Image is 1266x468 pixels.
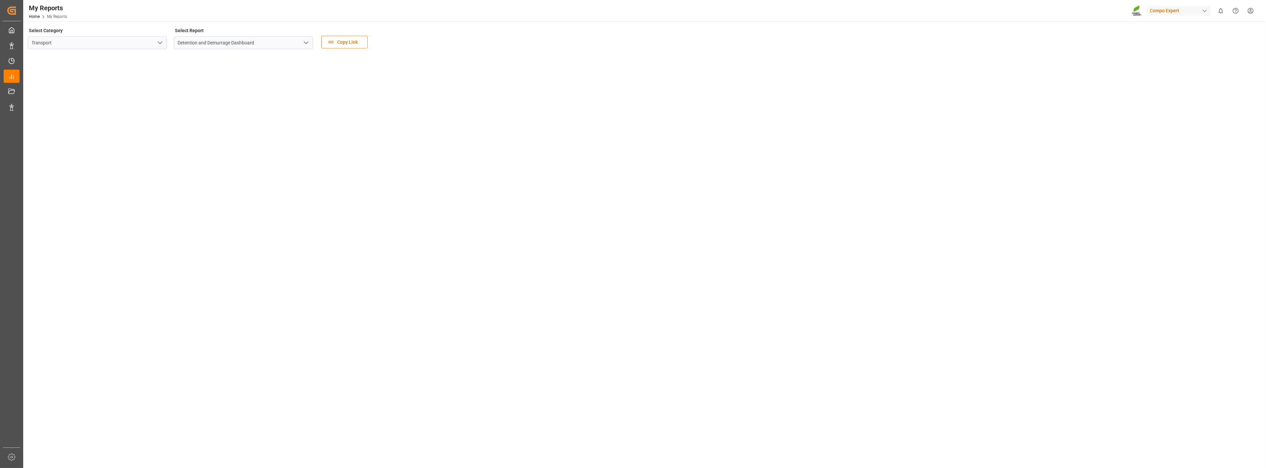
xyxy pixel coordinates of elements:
[29,3,67,13] div: My Reports
[28,36,167,49] input: Type to search/select
[301,38,311,48] button: open menu
[1147,6,1211,16] div: Compo Expert
[1132,5,1142,17] img: Screenshot%202023-09-29%20at%2010.02.21.png_1712312052.png
[334,39,361,46] span: Copy Link
[155,38,165,48] button: open menu
[174,36,313,49] input: Type to search/select
[321,36,368,48] button: Copy Link
[28,26,64,35] label: Select Category
[29,14,40,19] a: Home
[1147,4,1213,17] button: Compo Expert
[1213,3,1228,18] button: show 0 new notifications
[174,26,205,35] label: Select Report
[1228,3,1243,18] button: Help Center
